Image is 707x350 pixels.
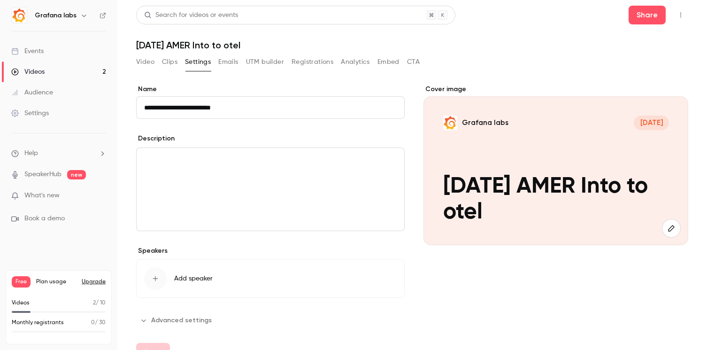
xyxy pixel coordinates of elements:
[292,54,333,70] button: Registrations
[11,88,53,97] div: Audience
[136,85,405,94] label: Name
[36,278,76,286] span: Plan usage
[634,116,669,130] span: [DATE]
[136,54,154,70] button: Video
[11,67,45,77] div: Videos
[443,174,669,226] p: [DATE] AMER Into to otel
[91,320,95,326] span: 0
[144,10,238,20] div: Search for videos or events
[82,278,106,286] button: Upgrade
[462,118,508,128] p: Grafana labs
[377,54,400,70] button: Embed
[35,11,77,20] h6: Grafana labs
[24,148,38,158] span: Help
[93,299,106,307] p: / 10
[12,319,64,327] p: Monthly registrants
[136,134,175,143] label: Description
[162,54,177,70] button: Clips
[11,109,49,118] div: Settings
[218,54,238,70] button: Emails
[12,276,31,288] span: Free
[341,54,370,70] button: Analytics
[174,274,213,283] span: Add speaker
[185,54,211,70] button: Settings
[407,54,420,70] button: CTA
[12,8,27,23] img: Grafana labs
[629,6,666,24] button: Share
[67,170,86,179] span: new
[11,148,106,158] li: help-dropdown-opener
[423,85,688,94] label: Cover image
[24,191,60,201] span: What's new
[136,39,688,51] h1: [DATE] AMER Into to otel
[12,299,30,307] p: Videos
[91,319,106,327] p: / 30
[443,116,458,130] img: 2025-08-13 AMER Into to otel
[24,214,65,224] span: Book a demo
[137,148,404,231] div: editor
[24,170,61,179] a: SpeakerHub
[136,313,217,328] button: Advanced settings
[11,47,44,56] div: Events
[673,8,688,23] button: Top Bar Actions
[93,300,96,306] span: 2
[246,54,284,70] button: UTM builder
[136,246,405,256] p: Speakers
[136,259,405,298] button: Add speaker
